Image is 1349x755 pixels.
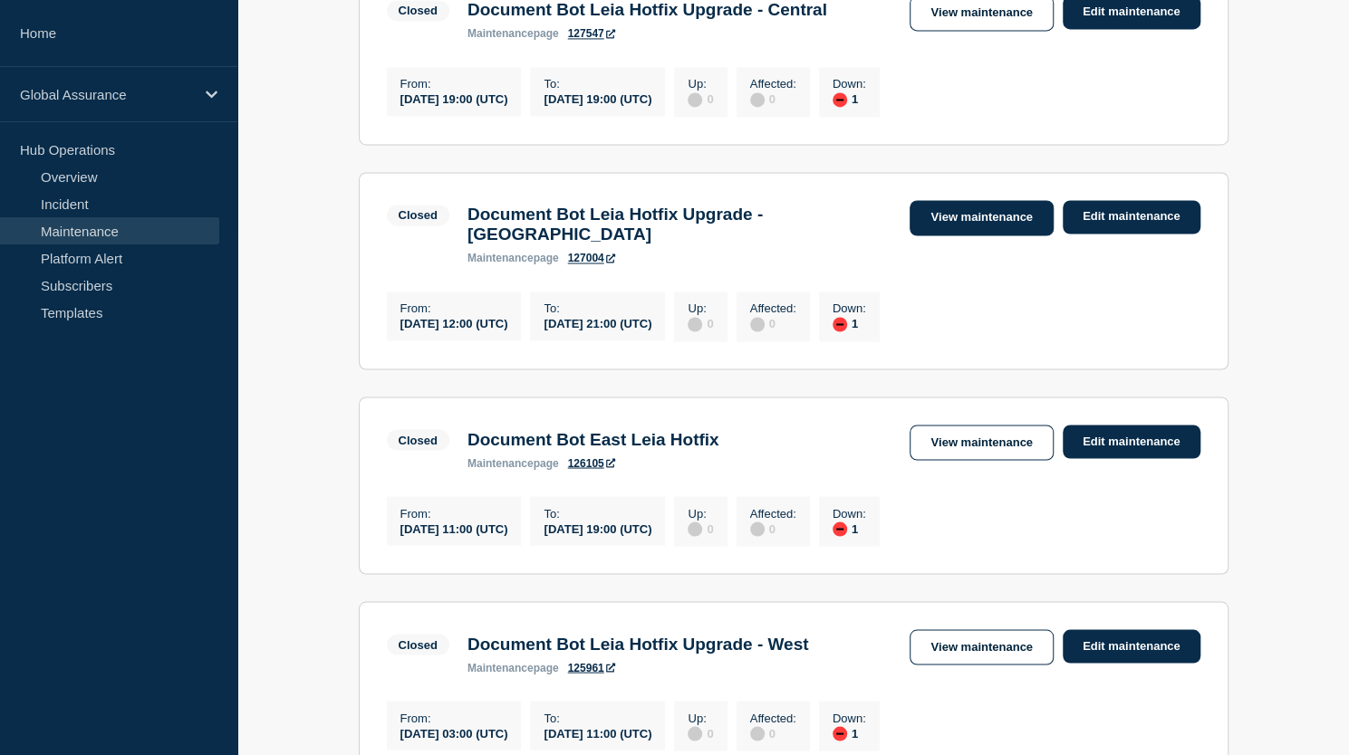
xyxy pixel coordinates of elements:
div: down [833,92,847,107]
a: View maintenance [910,200,1053,235]
p: Down : [833,301,866,315]
a: View maintenance [910,629,1053,664]
p: Down : [833,711,866,724]
div: [DATE] 11:00 (UTC) [544,724,651,740]
a: Edit maintenance [1063,200,1200,234]
div: disabled [688,521,702,536]
h3: Document Bot Leia Hotfix Upgrade - West [467,634,809,654]
div: 1 [833,520,866,536]
div: [DATE] 11:00 (UTC) [400,520,508,535]
p: To : [544,77,651,91]
div: 0 [688,315,713,331]
p: To : [544,506,651,520]
p: page [467,456,559,469]
div: 0 [750,520,796,536]
div: 0 [750,724,796,741]
div: 0 [688,724,713,741]
p: Affected : [750,711,796,724]
p: page [467,661,559,674]
div: 1 [833,724,866,741]
div: 0 [688,520,713,536]
p: Global Assurance [20,87,194,102]
div: [DATE] 19:00 (UTC) [400,91,508,106]
p: Affected : [750,301,796,315]
span: maintenance [467,252,534,264]
div: [DATE] 12:00 (UTC) [400,315,508,330]
p: Down : [833,77,866,91]
div: Closed [399,433,438,446]
div: down [833,521,847,536]
p: To : [544,301,651,315]
div: disabled [750,521,765,536]
div: disabled [750,726,765,741]
div: [DATE] 19:00 (UTC) [544,91,651,106]
div: Closed [399,4,438,17]
p: Affected : [750,77,796,91]
div: disabled [750,317,765,331]
div: disabled [688,92,702,107]
p: page [467,27,559,40]
div: [DATE] 21:00 (UTC) [544,315,651,330]
div: 0 [688,91,713,107]
p: Up : [688,301,713,315]
p: Affected : [750,506,796,520]
a: Edit maintenance [1063,629,1200,663]
div: disabled [688,726,702,741]
a: View maintenance [910,425,1053,460]
span: maintenance [467,661,534,674]
div: down [833,317,847,331]
a: 127004 [568,252,615,264]
p: From : [400,301,508,315]
a: 126105 [568,456,615,469]
div: 0 [750,91,796,107]
h3: Document Bot East Leia Hotfix [467,429,719,449]
p: From : [400,77,508,91]
a: 125961 [568,661,615,674]
h3: Document Bot Leia Hotfix Upgrade - [GEOGRAPHIC_DATA] [467,205,892,244]
div: 0 [750,315,796,331]
a: Edit maintenance [1063,425,1200,458]
div: [DATE] 03:00 (UTC) [400,724,508,740]
div: [DATE] 19:00 (UTC) [544,520,651,535]
p: From : [400,506,508,520]
p: page [467,252,559,264]
div: down [833,726,847,741]
div: 1 [833,91,866,107]
span: maintenance [467,456,534,469]
p: From : [400,711,508,724]
div: disabled [688,317,702,331]
p: Up : [688,506,713,520]
p: To : [544,711,651,724]
p: Up : [688,711,713,724]
div: Closed [399,208,438,222]
p: Down : [833,506,866,520]
p: Up : [688,77,713,91]
div: Closed [399,637,438,651]
a: 127547 [568,27,615,40]
span: maintenance [467,27,534,40]
div: 1 [833,315,866,331]
div: disabled [750,92,765,107]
